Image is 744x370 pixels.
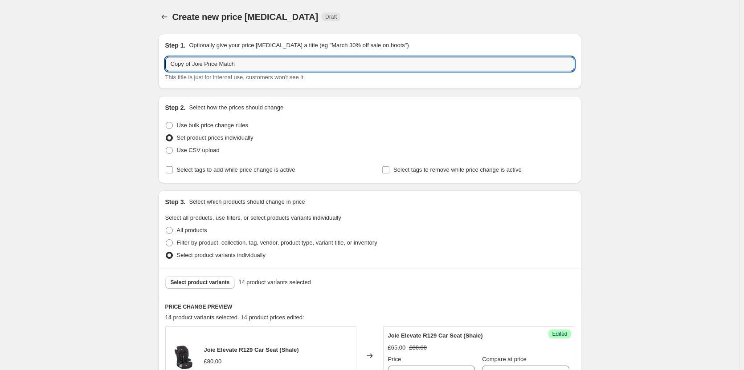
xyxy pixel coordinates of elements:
[165,197,186,206] h2: Step 3.
[170,342,197,369] img: joie-elevate-r129-car-seat-car-seat-c2216aasha000-6_80x.jpg
[165,314,304,321] span: 14 product variants selected. 14 product prices edited:
[552,330,567,338] span: Edited
[177,239,377,246] span: Filter by product, collection, tag, vendor, product type, variant title, or inventory
[165,276,235,289] button: Select product variants
[172,12,319,22] span: Create new price [MEDICAL_DATA]
[393,166,522,173] span: Select tags to remove while price change is active
[165,74,303,80] span: This title is just for internal use, customers won't see it
[204,346,299,353] span: Joie Elevate R129 Car Seat (Shale)
[189,103,283,112] p: Select how the prices should change
[409,343,427,352] strike: £80.00
[177,252,266,258] span: Select product variants individually
[165,303,574,310] h6: PRICE CHANGE PREVIEW
[204,357,222,366] div: £80.00
[177,227,207,233] span: All products
[165,214,341,221] span: Select all products, use filters, or select products variants individually
[189,197,305,206] p: Select which products should change in price
[482,356,527,362] span: Compare at price
[165,41,186,50] h2: Step 1.
[177,122,248,129] span: Use bulk price change rules
[177,166,295,173] span: Select tags to add while price change is active
[165,103,186,112] h2: Step 2.
[388,343,406,352] div: £65.00
[177,147,220,153] span: Use CSV upload
[325,13,337,20] span: Draft
[388,332,483,339] span: Joie Elevate R129 Car Seat (Shale)
[238,278,311,287] span: 14 product variants selected
[177,134,253,141] span: Set product prices individually
[388,356,401,362] span: Price
[158,11,171,23] button: Price change jobs
[189,41,409,50] p: Optionally give your price [MEDICAL_DATA] a title (eg "March 30% off sale on boots")
[165,57,574,71] input: 30% off holiday sale
[171,279,230,286] span: Select product variants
